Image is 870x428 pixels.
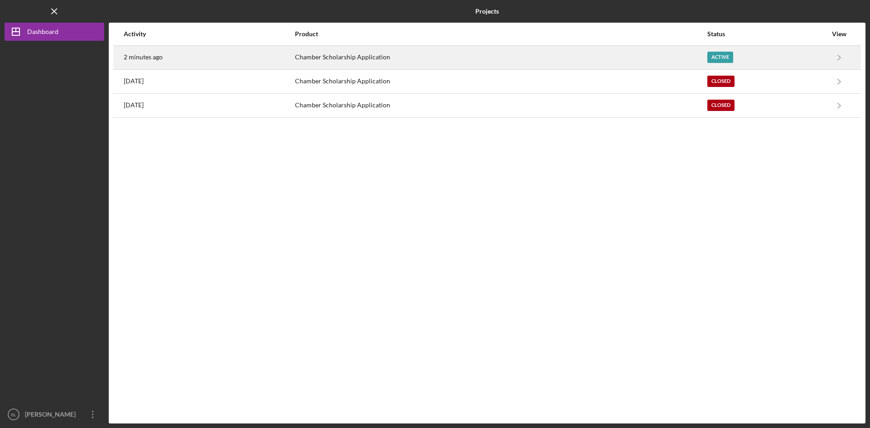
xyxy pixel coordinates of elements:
time: 2025-08-08 16:10 [124,101,144,109]
div: Chamber Scholarship Application [295,70,706,93]
button: Dashboard [5,23,104,41]
div: Activity [124,30,294,38]
b: Projects [475,8,499,15]
div: Dashboard [27,23,58,43]
time: 2025-08-13 14:42 [124,77,144,85]
div: Closed [707,100,735,111]
button: BL[PERSON_NAME] [5,405,104,423]
div: Closed [707,76,735,87]
div: [PERSON_NAME] [23,405,82,426]
div: Product [295,30,706,38]
div: View [828,30,851,38]
div: Chamber Scholarship Application [295,46,706,69]
div: Chamber Scholarship Application [295,94,706,117]
text: BL [11,412,16,417]
div: Active [707,52,733,63]
div: Status [707,30,827,38]
time: 2025-08-15 17:06 [124,53,163,61]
